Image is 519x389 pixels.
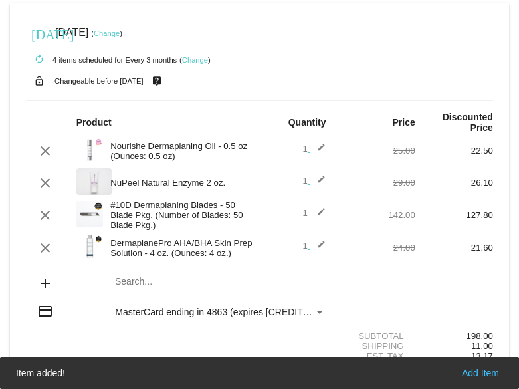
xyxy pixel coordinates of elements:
[31,52,47,68] mat-icon: autorenew
[415,243,493,253] div: 21.60
[310,143,326,159] mat-icon: edit
[104,200,259,230] div: #10D Dermaplaning Blades - 50 Blade Pkg. (Number of Blades: 50 Blade Pkg.)
[338,351,415,361] div: Est. Tax
[37,207,53,223] mat-icon: clear
[338,146,415,156] div: 25.00
[338,341,415,351] div: Shipping
[302,176,326,186] span: 1
[76,168,112,195] img: RenoPhotographer_%C2%A9MarcelloRostagni2018_HeadshotPhotographyReno_IMG_0584.jpg
[26,56,177,64] small: 4 items scheduled for Every 3 months
[54,77,144,85] small: Changeable before [DATE]
[288,117,326,128] strong: Quantity
[310,175,326,191] mat-icon: edit
[37,303,53,319] mat-icon: credit_card
[149,72,165,90] mat-icon: live_help
[76,117,112,128] strong: Product
[458,366,503,380] button: Add Item
[415,331,493,341] div: 198.00
[76,233,103,260] img: Cart-Images-24.png
[94,29,120,37] a: Change
[76,201,103,227] img: dermaplanepro-10d-dermaplaning-blade-close-up.png
[16,366,503,380] simple-snack-bar: Item added!
[37,275,53,291] mat-icon: add
[471,341,493,351] span: 11.00
[338,178,415,188] div: 29.00
[471,351,493,361] span: 13.17
[37,143,53,159] mat-icon: clear
[393,117,415,128] strong: Price
[443,112,493,133] strong: Discounted Price
[31,72,47,90] mat-icon: lock_open
[415,210,493,220] div: 127.80
[338,331,415,341] div: Subtotal
[338,210,415,220] div: 142.00
[415,178,493,188] div: 26.10
[76,136,103,163] img: 5.png
[37,175,53,191] mat-icon: clear
[37,240,53,256] mat-icon: clear
[104,178,259,188] div: NuPeel Natural Enzyme 2 oz.
[302,208,326,218] span: 1
[115,277,326,287] input: Search...
[179,56,211,64] small: ( )
[338,243,415,253] div: 24.00
[91,29,122,37] small: ( )
[310,240,326,256] mat-icon: edit
[104,238,259,258] div: DermaplanePro AHA/BHA Skin Prep Solution - 4 oz. (Ounces: 4 oz.)
[182,56,208,64] a: Change
[115,307,369,317] span: MasterCard ending in 4863 (expires [CREDIT_CARD_DATA])
[310,207,326,223] mat-icon: edit
[115,307,326,317] mat-select: Payment Method
[415,146,493,156] div: 22.50
[302,144,326,154] span: 1
[302,241,326,251] span: 1
[31,25,47,41] mat-icon: [DATE]
[104,141,259,161] div: Nourishe Dermaplaning Oil - 0.5 oz (Ounces: 0.5 oz)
